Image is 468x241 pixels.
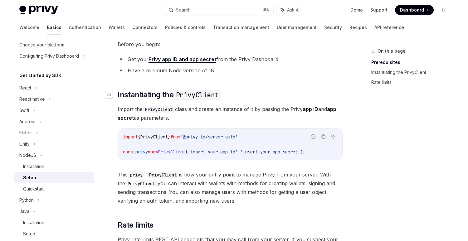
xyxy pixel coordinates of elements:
li: Have a minimum Node version of 18 [118,66,343,75]
a: Quickstart [14,183,94,195]
span: Before you begin: [118,40,343,49]
span: ⌘ K [263,7,270,12]
button: Toggle dark mode [439,5,449,15]
a: Transaction management [213,20,269,35]
div: Setup [23,174,36,181]
div: Flutter [19,129,32,137]
a: Setup [14,172,94,183]
div: NodeJS [19,152,36,159]
span: from [170,134,180,140]
a: User management [277,20,317,35]
span: , [238,149,240,155]
a: Choose your platform [14,39,94,51]
div: Unity [19,140,30,148]
span: 'insert-your-app-id' [188,149,238,155]
a: Connectors [132,20,158,35]
a: Setup [14,228,94,239]
a: Instantiating the PrivyClient [371,67,454,77]
code: PrivyClient [173,90,221,100]
a: Navigate to header [105,90,118,100]
a: Rate limits [371,77,454,87]
div: Configuring Privy Dashboard [19,52,79,60]
span: } [168,134,170,140]
div: Installation [23,219,44,226]
span: ( [185,149,188,155]
a: Recipes [349,20,367,35]
div: Installation [23,163,44,170]
code: PrivyClient [147,171,179,178]
div: Setup [23,230,35,238]
a: API reference [374,20,404,35]
a: Installation [14,217,94,228]
span: 'insert-your-app-secret' [240,149,300,155]
button: Copy the contents from the code block [319,133,327,141]
h5: Get started by SDK [19,72,61,79]
a: Basics [47,20,61,35]
div: Swift [19,107,29,114]
a: Prerequisites [371,57,454,67]
span: = [148,149,150,155]
div: React [19,84,31,92]
span: Instantiating the [118,90,221,100]
a: Authentication [69,20,101,35]
strong: app ID [303,106,318,112]
span: import [123,134,138,140]
span: This is now your entry point to manage Privy from your server. With the you can interact with wal... [118,170,343,205]
button: Search...⌘K [164,4,273,16]
a: Security [324,20,342,35]
div: Choose your platform [19,41,64,49]
span: ); [300,149,305,155]
code: PrivyClient [125,180,158,187]
a: Privy app ID and app secret [149,56,216,63]
button: Ask AI [329,133,337,141]
span: On this page [378,47,406,55]
span: ; [238,134,240,140]
div: Java [19,208,29,215]
button: Ask AI [276,4,304,16]
a: Wallets [109,20,125,35]
span: new [150,149,158,155]
div: Python [19,196,34,204]
a: Welcome [19,20,39,35]
span: Ask AI [287,7,300,13]
span: const [123,149,135,155]
img: light logo [19,6,58,14]
button: Report incorrect code [309,133,317,141]
div: React native [19,95,45,103]
span: '@privy-io/server-auth' [180,134,238,140]
a: Dashboard [395,5,434,15]
span: PrivyClient [140,134,168,140]
a: Support [370,7,388,13]
div: Android [19,118,36,125]
span: privy [135,149,148,155]
code: privy [128,171,145,178]
div: Search... [176,6,193,14]
a: Policies & controls [165,20,206,35]
div: Quickstart [23,185,44,193]
span: PrivyClient [158,149,185,155]
span: Dashboard [400,7,424,13]
a: Demo [350,7,363,13]
span: Rate limits [118,220,153,230]
span: Import the class and create an instance of it by passing the Privy and as parameters. [118,105,343,122]
li: Get your from the Privy Dashboard [118,55,343,64]
code: PrivyClient [143,106,175,113]
span: { [138,134,140,140]
a: Installation [14,161,94,172]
